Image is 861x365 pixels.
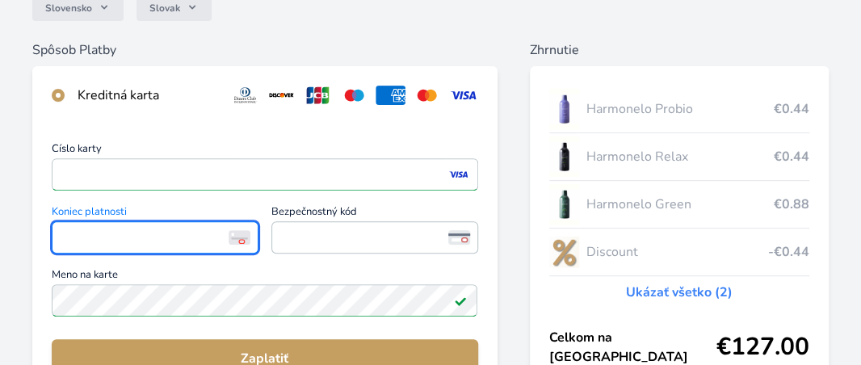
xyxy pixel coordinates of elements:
img: visa.svg [448,86,478,105]
iframe: Iframe pre číslo karty [59,163,471,186]
img: diners.svg [230,86,260,105]
img: Pole je platné [454,294,467,307]
span: Harmonelo Relax [586,147,774,166]
h6: Zhrnutie [530,40,829,60]
img: amex.svg [376,86,405,105]
span: Discount [586,242,768,262]
span: Bezpečnostný kód [271,207,478,221]
span: Harmonelo Green [586,195,774,214]
span: Meno na karte [52,270,478,284]
span: €127.00 [716,333,809,362]
span: Harmonelo Probio [586,99,774,119]
img: visa [447,167,469,182]
h6: Spôsob Platby [32,40,498,60]
img: CLEAN_RELAX_se_stinem_x-lo.jpg [549,136,580,177]
span: Slovak [149,2,180,15]
span: €0.44 [774,99,809,119]
span: €0.88 [774,195,809,214]
span: Koniec platnosti [52,207,258,221]
iframe: Iframe pre deň vypršania platnosti [59,226,251,249]
img: Koniec platnosti [229,230,250,245]
img: discover.svg [267,86,296,105]
span: €0.44 [774,147,809,166]
input: Meno na kartePole je platné [52,284,477,317]
img: CLEAN_GREEN_se_stinem_x-lo.jpg [549,184,580,224]
div: Kreditná karta [78,86,217,105]
a: Ukázať všetko (2) [626,283,733,302]
img: CLEAN_PROBIO_se_stinem_x-lo.jpg [549,89,580,129]
img: maestro.svg [339,86,369,105]
img: mc.svg [412,86,442,105]
span: -€0.44 [768,242,809,262]
iframe: Iframe pre bezpečnostný kód [279,226,471,249]
img: discount-lo.png [549,232,580,272]
img: jcb.svg [303,86,333,105]
span: Číslo karty [52,144,478,158]
span: Slovensko [45,2,92,15]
